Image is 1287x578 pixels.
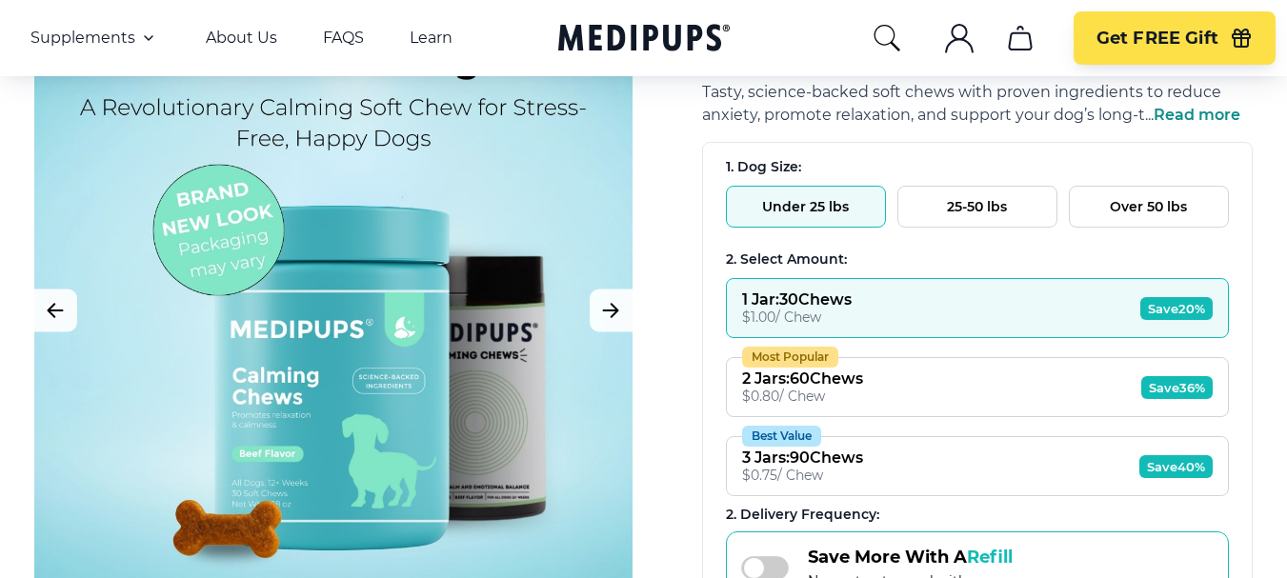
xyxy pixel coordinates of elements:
[742,290,852,309] div: 1 Jar : 30 Chews
[410,29,452,48] a: Learn
[897,186,1057,228] button: 25-50 lbs
[323,29,364,48] a: FAQS
[34,289,77,332] button: Previous Image
[1139,455,1213,478] span: Save 40%
[702,106,1145,124] span: anxiety, promote relaxation, and support your dog’s long-t
[967,547,1013,568] span: Refill
[702,83,1221,101] span: Tasty, science-backed soft chews with proven ingredients to reduce
[1140,297,1213,320] span: Save 20%
[742,388,863,405] div: $ 0.80 / Chew
[1141,376,1213,399] span: Save 36%
[726,158,1229,176] div: 1. Dog Size:
[1145,106,1240,124] span: ...
[872,23,902,53] button: search
[742,426,821,447] div: Best Value
[726,250,1229,269] div: 2. Select Amount:
[936,15,982,61] button: account
[997,15,1043,61] button: cart
[726,357,1229,417] button: Most Popular2 Jars:60Chews$0.80/ ChewSave36%
[742,347,838,368] div: Most Popular
[30,29,135,48] span: Supplements
[590,289,633,332] button: Next Image
[742,467,863,484] div: $ 0.75 / Chew
[808,547,1013,568] span: Save More With A
[1154,106,1240,124] span: Read more
[742,448,863,467] div: 3 Jars : 90 Chews
[742,309,852,326] div: $ 1.00 / Chew
[726,506,879,523] span: 2 . Delivery Frequency:
[206,29,277,48] a: About Us
[726,436,1229,496] button: Best Value3 Jars:90Chews$0.75/ ChewSave40%
[742,369,863,388] div: 2 Jars : 60 Chews
[1096,28,1218,50] span: Get FREE Gift
[30,27,160,50] button: Supplements
[726,278,1229,338] button: 1 Jar:30Chews$1.00/ ChewSave20%
[1074,11,1276,65] button: Get FREE Gift
[558,20,730,59] a: Medipups
[726,186,886,228] button: Under 25 lbs
[1069,186,1229,228] button: Over 50 lbs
